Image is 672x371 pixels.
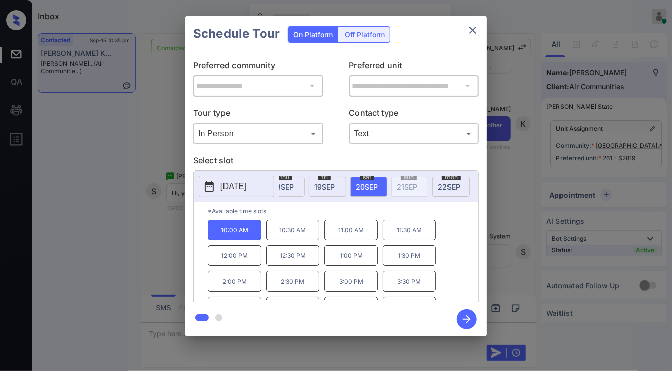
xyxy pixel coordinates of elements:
span: 18 SEP [273,182,294,191]
p: 5:30 PM [383,297,436,317]
div: On Platform [288,27,338,42]
div: Text [352,125,477,142]
p: Preferred community [193,59,323,75]
span: thu [277,174,292,180]
p: 11:30 AM [383,220,436,240]
div: date-select [432,177,470,197]
button: close [463,20,483,40]
span: sat [360,174,374,180]
p: 11:00 AM [324,220,378,240]
h2: Schedule Tour [185,16,288,51]
p: Contact type [349,107,479,123]
p: *Available time slots [208,202,478,220]
p: 10:00 AM [208,220,261,240]
span: mon [442,174,461,180]
div: Off Platform [340,27,390,42]
span: 22 SEP [438,182,460,191]
span: 19 SEP [314,182,335,191]
p: 1:00 PM [324,245,378,266]
p: 2:30 PM [266,271,319,292]
p: Preferred unit [349,59,479,75]
p: [DATE] [220,180,246,193]
div: date-select [309,177,346,197]
button: btn-next [451,306,483,332]
p: 4:00 PM [208,297,261,317]
span: fri [318,174,331,180]
button: [DATE] [199,176,274,197]
p: 3:30 PM [383,271,436,292]
p: 1:30 PM [383,245,436,266]
p: Select slot [193,154,479,170]
p: 4:30 PM [266,297,319,317]
p: 2:00 PM [208,271,261,292]
p: 10:30 AM [266,220,319,240]
div: date-select [350,177,387,197]
p: 12:00 PM [208,245,261,266]
p: 3:00 PM [324,271,378,292]
span: 20 SEP [356,182,378,191]
div: date-select [268,177,305,197]
p: 12:30 PM [266,245,319,266]
p: 5:00 PM [324,297,378,317]
p: Tour type [193,107,323,123]
div: In Person [196,125,321,142]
